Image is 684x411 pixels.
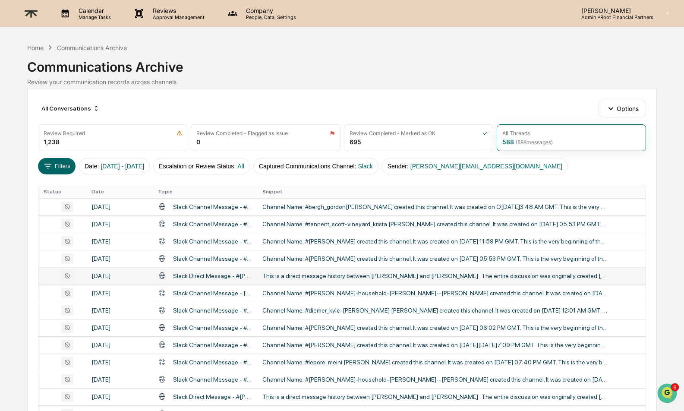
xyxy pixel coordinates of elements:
button: Options [599,100,646,117]
div: Slack Direct Message - #[PERSON_NAME].[PERSON_NAME]--[PERSON_NAME] - xSLx [173,272,252,279]
a: 🗄️Attestations [59,173,110,188]
th: Topic [153,185,257,198]
div: Channel Name: #[PERSON_NAME]-household-[PERSON_NAME]--[PERSON_NAME] created this channel. It was ... [262,290,608,297]
div: All Threads [502,130,530,136]
span: [DATE] [76,140,94,147]
p: Company [239,7,300,14]
div: Slack Channel Message - #burk_wendell-tarucburk_corinna - xSLx [173,341,252,348]
div: 🔎 [9,193,16,200]
div: Communications Archive [27,52,656,75]
span: ( 588 messages) [516,139,553,145]
span: Slack [358,163,373,170]
div: Slack Channel Message - #diemer_kyle-[PERSON_NAME] - xSLx [173,307,252,314]
p: Approval Management [146,14,209,20]
div: [DATE] [91,221,148,228]
span: [DATE] - [DATE] [101,163,144,170]
div: [DATE] [91,203,148,210]
img: icon [482,130,488,136]
img: Jack Rasmussen [9,132,22,146]
a: Powered byPylon [61,213,104,220]
div: 695 [350,138,361,145]
div: Slack Channel Message - #[PERSON_NAME]-household-[PERSON_NAME]--[PERSON_NAME] - xSLx [173,376,252,383]
div: Channel Name: #diemer_kyle-[PERSON_NAME] [PERSON_NAME] created this channel. It was created on [D... [262,307,608,314]
div: [DATE] [91,255,148,262]
div: [DATE] [91,341,148,348]
div: 🗄️ [63,177,69,184]
span: Pylon [86,214,104,220]
img: 1746055101610-c473b297-6a78-478c-a979-82029cc54cd1 [17,141,24,148]
div: This is a direct message history between [PERSON_NAME] and [PERSON_NAME] . The entire discussion ... [262,272,608,279]
div: Past conversations [9,95,58,102]
div: Slack Channel Message - #[PERSON_NAME] - xSLx [173,238,252,245]
button: See all [134,94,157,104]
span: [PERSON_NAME] [27,140,70,147]
button: Captured Communications Channel:Slack [253,158,378,174]
div: Channel Name: #lepore_meini [PERSON_NAME] created this channel. It was created on [DATE] 07:40 PM... [262,359,608,366]
img: logo [21,3,41,24]
span: [PERSON_NAME][EMAIL_ADDRESS][DOMAIN_NAME] [410,163,562,170]
p: Reviews [146,7,209,14]
img: icon [330,130,335,136]
div: [DATE] [91,307,148,314]
span: Data Lookup [17,193,54,201]
div: 🖐️ [9,177,16,184]
button: Sender:[PERSON_NAME][EMAIL_ADDRESS][DOMAIN_NAME] [382,158,568,174]
span: • [72,117,75,124]
img: 8933085812038_c878075ebb4cc5468115_72.jpg [18,66,34,81]
div: [DATE] [91,238,148,245]
button: Date:[DATE] - [DATE] [79,158,150,174]
div: Channel Name: #[PERSON_NAME] created this channel. It was created on [DATE][DATE]7:09 PM GMT. Thi... [262,341,608,348]
div: Slack Channel Message - #abrams_todd-kocher_mary - xSLx [173,255,252,262]
div: Review your communication records across channels [27,78,656,85]
div: All Conversations [38,101,103,115]
div: [DATE] [91,376,148,383]
div: 0 [196,138,200,145]
img: Alexandra Stickelman [9,109,22,123]
div: [DATE] [91,324,148,331]
div: Slack Channel Message - #[PERSON_NAME] - xSLx [173,324,252,331]
span: Preclearance [17,176,56,185]
a: 🖐️Preclearance [5,173,59,188]
span: • [72,140,75,147]
div: Start new chat [39,66,142,74]
span: [PERSON_NAME] [27,117,70,124]
div: Channel Name: #bergh_gordon[PERSON_NAME] created this channel. It was created on O[DATE]3:48 AM G... [262,203,608,210]
div: [DATE] [91,359,148,366]
p: How can we help? [9,18,157,32]
div: Channel Name: #[PERSON_NAME] created this channel. It was created on [DATE] 06:02 PM GMT. This is... [262,324,608,331]
div: Slack Channel Message - #tennent_scott-vineyard_krista - xSLx [173,221,252,228]
span: All [237,163,244,170]
th: Snippet [257,185,646,198]
p: People, Data, Settings [239,14,300,20]
th: Status [38,185,86,198]
p: Calendar [72,7,115,14]
p: Manage Tasks [72,14,115,20]
p: [PERSON_NAME] [574,7,653,14]
button: Start new chat [147,68,157,79]
div: Slack Direct Message - #[PERSON_NAME].[PERSON_NAME]--[PERSON_NAME] - xSLx [173,393,252,400]
div: [DATE] [91,272,148,279]
div: Communications Archive [57,44,127,51]
div: Home [27,44,44,51]
iframe: Open customer support [656,383,680,406]
th: Date [86,185,153,198]
div: Review Completed - Marked as OK [350,130,435,136]
div: Channel Name: #tennent_scott-vineyard_krista [PERSON_NAME] created this channel. It was created o... [262,221,608,228]
div: 1,238 [44,138,60,145]
img: 1746055101610-c473b297-6a78-478c-a979-82029cc54cd1 [9,66,24,81]
div: This is a direct message history between [PERSON_NAME] and [PERSON_NAME] . The entire discussion ... [262,393,608,400]
p: Admin • Root Financial Partners [574,14,653,20]
span: [DATE] [76,117,94,124]
button: Escalation or Review Status:All [153,158,250,174]
div: Slack Channel Message - [PERSON_NAME]-household[PERSON_NAME]m-[PERSON_NAME] - xSLx [173,290,252,297]
span: Attestations [71,176,107,185]
div: Channel Name: #[PERSON_NAME] created this channel. It was created on [DATE] 05:53 PM GMT. This is... [262,255,608,262]
button: Filters [38,158,76,174]
a: 🔎Data Lookup [5,189,58,205]
div: [DATE] [91,393,148,400]
div: Review Required [44,130,85,136]
div: [DATE] [91,290,148,297]
div: Channel Name: #[PERSON_NAME] created this channel. It was created on [DATE] 11:59 PM GMT. This is... [262,238,608,245]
